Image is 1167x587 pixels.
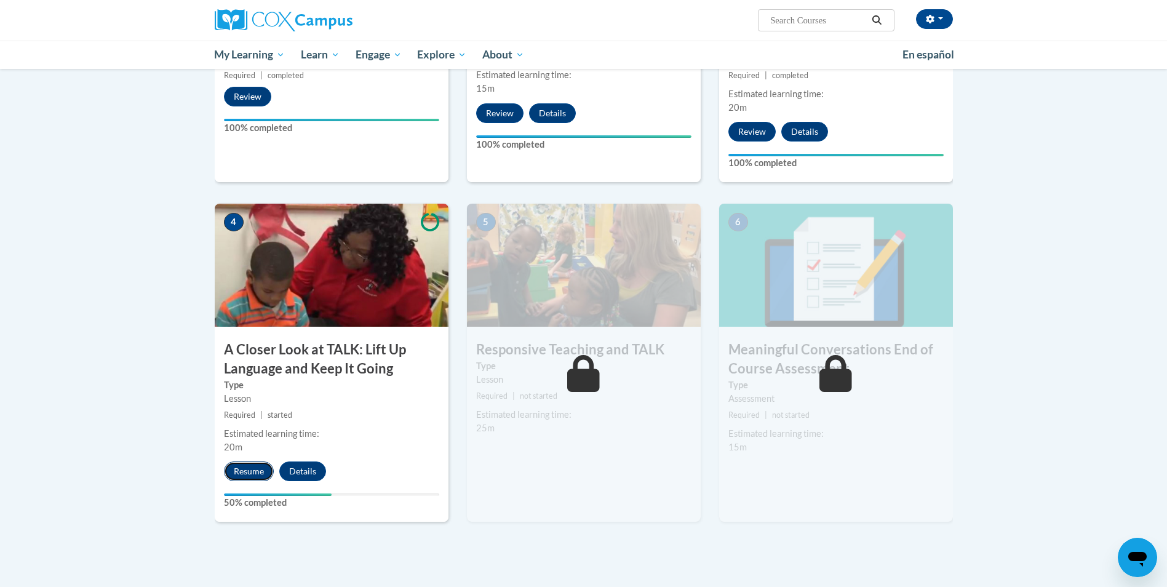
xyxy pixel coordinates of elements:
div: Estimated learning time: [476,68,691,82]
a: Explore [409,41,474,69]
span: 15m [476,83,495,94]
span: started [268,410,292,420]
img: Course Image [215,204,448,327]
span: Required [476,391,508,401]
div: Your progress [224,119,439,121]
span: My Learning [214,47,285,62]
img: Course Image [719,204,953,327]
div: Your progress [728,154,944,156]
span: 25m [476,423,495,433]
span: 20m [728,102,747,113]
span: | [260,410,263,420]
img: Cox Campus [215,9,352,31]
button: Details [529,103,576,123]
span: completed [268,71,304,80]
span: not started [772,410,810,420]
a: Learn [293,41,348,69]
a: My Learning [207,41,293,69]
span: | [512,391,515,401]
div: Lesson [224,392,439,405]
span: | [260,71,263,80]
span: 6 [728,213,748,231]
span: Required [728,410,760,420]
h3: Meaningful Conversations End of Course Assessment [719,340,953,378]
button: Review [224,87,271,106]
span: | [765,71,767,80]
div: Your progress [224,493,332,496]
div: Assessment [728,392,944,405]
label: Type [476,359,691,373]
span: Learn [301,47,340,62]
span: Required [224,410,255,420]
div: Estimated learning time: [728,427,944,441]
div: Estimated learning time: [476,408,691,421]
div: Main menu [196,41,971,69]
a: En español [894,42,962,68]
input: Search Courses [769,13,867,28]
label: 50% completed [224,496,439,509]
iframe: Button to launch messaging window [1118,538,1157,577]
span: not started [520,391,557,401]
a: About [474,41,532,69]
button: Details [781,122,828,142]
a: Cox Campus [215,9,448,31]
a: Engage [348,41,410,69]
label: 100% completed [476,138,691,151]
span: completed [772,71,808,80]
h3: Responsive Teaching and TALK [467,340,701,359]
span: 20m [224,442,242,452]
button: Details [279,461,326,481]
img: Course Image [467,204,701,327]
span: 4 [224,213,244,231]
span: Required [728,71,760,80]
span: Required [224,71,255,80]
span: 15m [728,442,747,452]
button: Account Settings [916,9,953,29]
button: Resume [224,461,274,481]
label: Type [224,378,439,392]
div: Lesson [476,373,691,386]
span: Explore [417,47,466,62]
span: About [482,47,524,62]
div: Estimated learning time: [728,87,944,101]
label: 100% completed [224,121,439,135]
h3: A Closer Look at TALK: Lift Up Language and Keep It Going [215,340,448,378]
button: Search [867,13,886,28]
div: Estimated learning time: [224,427,439,441]
span: Engage [356,47,402,62]
button: Review [476,103,524,123]
div: Your progress [476,135,691,138]
span: En español [902,48,954,61]
label: 100% completed [728,156,944,170]
button: Review [728,122,776,142]
label: Type [728,378,944,392]
span: | [765,410,767,420]
span: 5 [476,213,496,231]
